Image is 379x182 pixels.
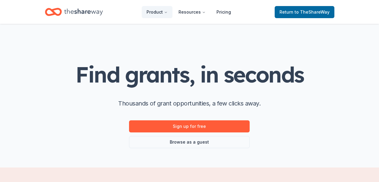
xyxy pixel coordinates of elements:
button: Product [142,6,172,18]
nav: Main [142,5,236,19]
h1: Find grants, in seconds [75,63,303,86]
span: Return [280,8,330,16]
a: Sign up for free [129,120,250,132]
a: Home [45,5,103,19]
a: Returnto TheShareWay [275,6,334,18]
p: Thousands of grant opportunities, a few clicks away. [118,99,261,108]
span: to TheShareWay [295,9,330,15]
button: Resources [174,6,210,18]
a: Pricing [212,6,236,18]
a: Browse as a guest [129,136,250,148]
